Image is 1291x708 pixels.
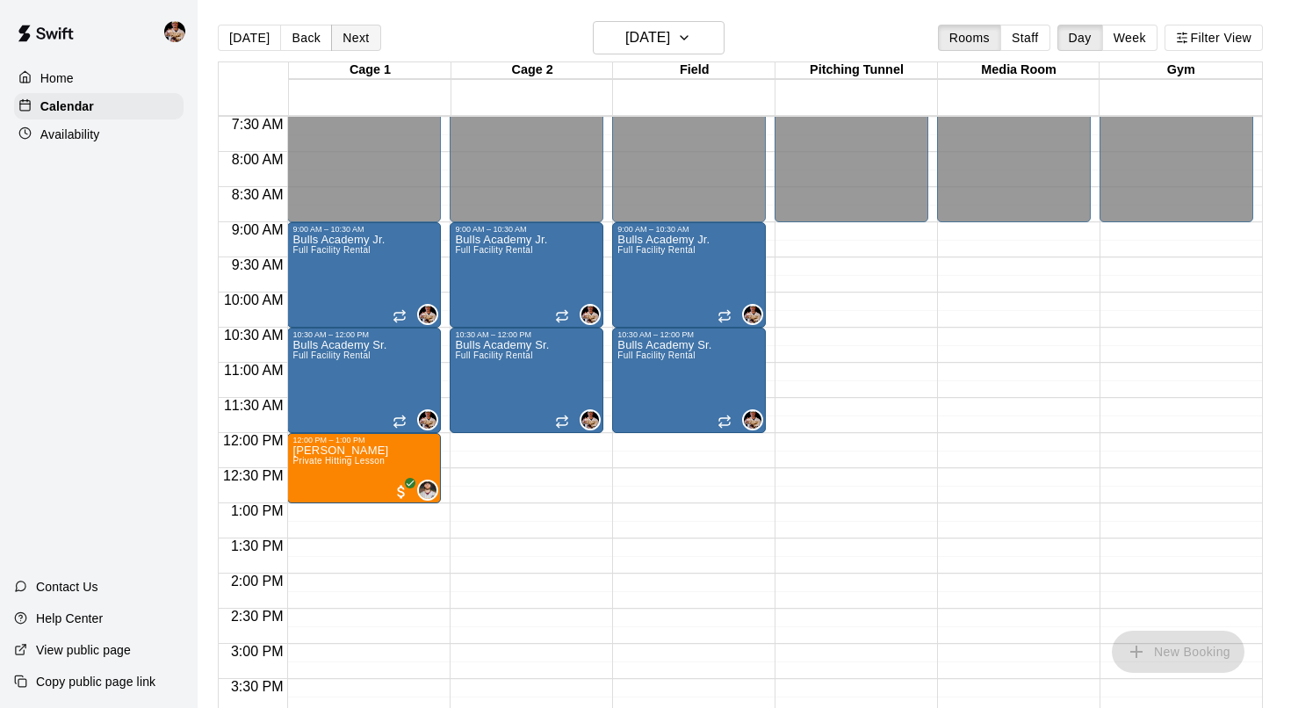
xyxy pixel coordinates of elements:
span: You don't have the permission to add bookings [1112,643,1244,658]
span: All customers have paid [393,483,410,501]
img: Garrett Takamatsu [419,411,436,429]
div: 10:30 AM – 12:00 PM: Bulls Academy Sr. [450,328,603,433]
span: Full Facility Rental [617,245,695,255]
p: View public page [36,641,131,659]
div: 10:30 AM – 12:00 PM [455,330,536,339]
p: Contact Us [36,578,98,596]
div: 12:00 PM – 1:00 PM: David Gelberg [287,433,441,503]
img: Garrett Takamatsu [581,411,599,429]
span: 9:30 AM [227,257,288,272]
span: Private Hitting Lesson [292,456,385,466]
p: Availability [40,126,100,143]
span: Garrett Takamatsu [749,304,763,325]
span: Recurring event [718,415,732,429]
span: Full Facility Rental [292,245,370,255]
div: 9:00 AM – 10:30 AM [617,225,693,234]
div: Garrett Takamatsu [742,409,763,430]
button: Rooms [938,25,1001,51]
span: Garrett Takamatsu [587,304,601,325]
div: Pitching Tunnel [775,62,938,79]
span: Brett Graham [424,480,438,501]
p: Home [40,69,74,87]
div: Garrett Takamatsu [742,304,763,325]
span: 7:30 AM [227,117,288,132]
div: Cage 2 [451,62,614,79]
img: Garrett Takamatsu [744,411,761,429]
span: 2:00 PM [227,574,288,589]
div: 10:30 AM – 12:00 PM: Bulls Academy Sr. [287,328,441,433]
div: 9:00 AM – 10:30 AM: Bulls Academy Jr. [612,222,766,328]
span: 1:30 PM [227,538,288,553]
span: 10:00 AM [220,293,288,307]
button: Back [280,25,332,51]
button: Filter View [1165,25,1263,51]
button: Staff [1000,25,1050,51]
span: Garrett Takamatsu [749,409,763,430]
span: Recurring event [555,309,569,323]
span: 1:00 PM [227,503,288,518]
span: 8:30 AM [227,187,288,202]
span: 3:30 PM [227,679,288,694]
button: [DATE] [218,25,281,51]
span: Garrett Takamatsu [424,409,438,430]
span: 3:00 PM [227,644,288,659]
span: Recurring event [718,309,732,323]
a: Availability [14,121,184,148]
div: Media Room [938,62,1100,79]
span: Full Facility Rental [455,245,532,255]
span: 12:30 PM [219,468,287,483]
span: 11:00 AM [220,363,288,378]
p: Help Center [36,610,103,627]
img: Brett Graham [419,481,436,499]
span: Garrett Takamatsu [424,304,438,325]
div: Cage 1 [289,62,451,79]
div: 10:30 AM – 12:00 PM: Bulls Academy Sr. [612,328,766,433]
span: 11:30 AM [220,398,288,413]
div: Garrett Takamatsu [417,409,438,430]
p: Copy public page link [36,673,155,690]
button: Week [1102,25,1158,51]
div: 12:00 PM – 1:00 PM [292,436,369,444]
button: Day [1057,25,1103,51]
div: Garrett Takamatsu [580,409,601,430]
a: Home [14,65,184,91]
img: Garrett Takamatsu [581,306,599,323]
span: 2:30 PM [227,609,288,624]
div: 9:00 AM – 10:30 AM: Bulls Academy Jr. [287,222,441,328]
span: Full Facility Rental [292,350,370,360]
div: Gym [1100,62,1262,79]
span: Garrett Takamatsu [587,409,601,430]
img: Garrett Takamatsu [744,306,761,323]
div: 9:00 AM – 10:30 AM [455,225,530,234]
button: Next [331,25,380,51]
span: 8:00 AM [227,152,288,167]
h6: [DATE] [625,25,670,50]
span: Recurring event [393,415,407,429]
div: 9:00 AM – 10:30 AM [292,225,368,234]
a: Calendar [14,93,184,119]
span: Recurring event [555,415,569,429]
div: Field [613,62,775,79]
div: 10:30 AM – 12:00 PM [617,330,698,339]
span: 12:00 PM [219,433,287,448]
div: Garrett Takamatsu [161,14,198,49]
span: Full Facility Rental [455,350,532,360]
div: Garrett Takamatsu [580,304,601,325]
span: Recurring event [393,309,407,323]
button: [DATE] [593,21,725,54]
img: Garrett Takamatsu [164,21,185,42]
div: 10:30 AM – 12:00 PM [292,330,373,339]
span: Full Facility Rental [617,350,695,360]
div: 9:00 AM – 10:30 AM: Bulls Academy Jr. [450,222,603,328]
img: Garrett Takamatsu [419,306,436,323]
p: Calendar [40,98,94,115]
span: 9:00 AM [227,222,288,237]
div: Garrett Takamatsu [417,304,438,325]
div: Brett Graham [417,480,438,501]
span: 10:30 AM [220,328,288,343]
